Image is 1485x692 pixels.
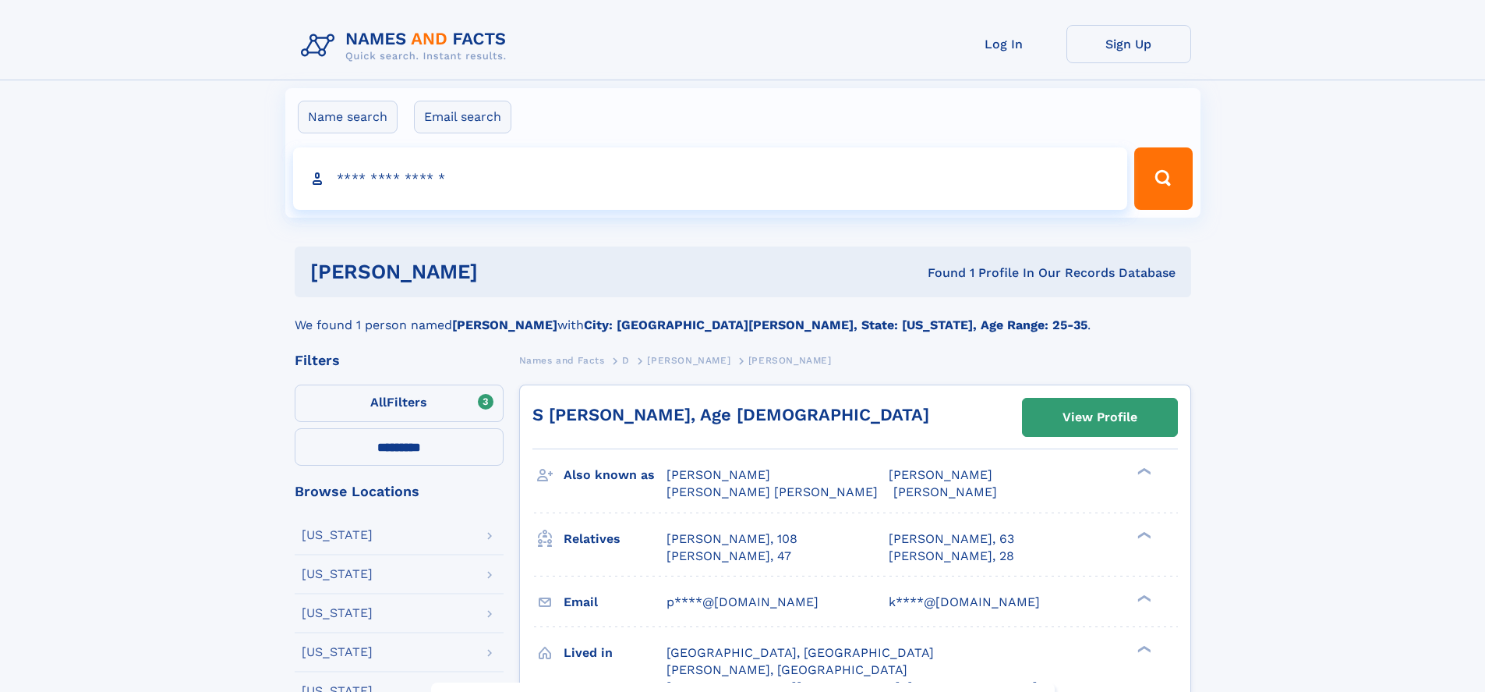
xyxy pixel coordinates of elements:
[414,101,511,133] label: Email search
[748,355,832,366] span: [PERSON_NAME]
[647,350,730,370] a: [PERSON_NAME]
[702,264,1176,282] div: Found 1 Profile In Our Records Database
[1133,467,1152,477] div: ❯
[295,25,519,67] img: Logo Names and Facts
[1062,399,1137,435] div: View Profile
[1133,644,1152,654] div: ❯
[298,101,398,133] label: Name search
[1134,147,1192,210] button: Search Button
[564,640,666,666] h3: Lived in
[452,318,557,332] b: [PERSON_NAME]
[889,467,992,482] span: [PERSON_NAME]
[564,462,666,488] h3: Also known as
[1023,399,1177,436] a: View Profile
[532,405,929,424] a: S [PERSON_NAME], Age [DEMOGRAPHIC_DATA]
[666,548,791,565] a: [PERSON_NAME], 47
[1133,530,1152,540] div: ❯
[666,662,907,677] span: [PERSON_NAME], [GEOGRAPHIC_DATA]
[295,297,1191,335] div: We found 1 person named with .
[666,531,797,548] a: [PERSON_NAME], 108
[302,607,373,619] div: [US_STATE]
[889,548,1014,565] a: [PERSON_NAME], 28
[519,350,605,370] a: Names and Facts
[310,262,703,282] h1: [PERSON_NAME]
[666,645,934,660] span: [GEOGRAPHIC_DATA], [GEOGRAPHIC_DATA]
[1066,25,1191,63] a: Sign Up
[564,526,666,552] h3: Relatives
[666,484,878,499] span: [PERSON_NAME] [PERSON_NAME]
[942,25,1066,63] a: Log In
[584,318,1087,332] b: City: [GEOGRAPHIC_DATA][PERSON_NAME], State: [US_STATE], Age Range: 25-35
[302,529,373,541] div: [US_STATE]
[295,353,504,367] div: Filters
[302,568,373,580] div: [US_STATE]
[295,484,504,499] div: Browse Locations
[622,350,630,370] a: D
[622,355,630,366] span: D
[564,589,666,616] h3: Email
[893,484,997,499] span: [PERSON_NAME]
[370,395,387,410] span: All
[666,467,770,482] span: [PERSON_NAME]
[295,385,504,422] label: Filters
[647,355,730,366] span: [PERSON_NAME]
[302,646,373,658] div: [US_STATE]
[889,531,1014,548] a: [PERSON_NAME], 63
[293,147,1128,210] input: search input
[1133,593,1152,603] div: ❯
